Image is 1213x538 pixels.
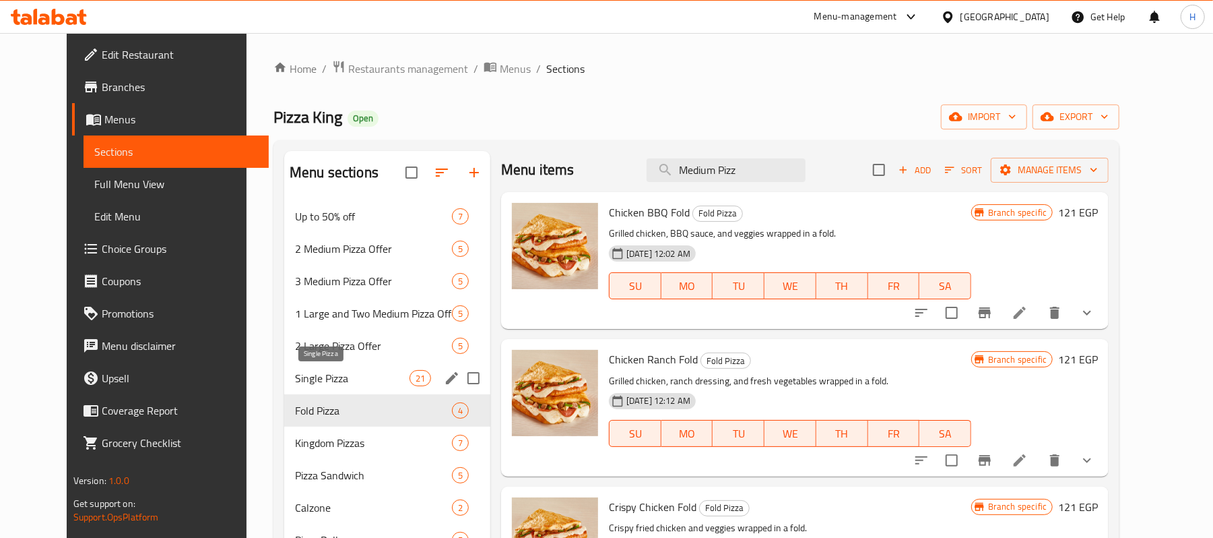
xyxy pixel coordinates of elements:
[295,500,452,516] span: Calzone
[452,241,469,257] div: items
[72,265,269,297] a: Coupons
[621,247,696,260] span: [DATE] 12:02 AM
[713,272,764,299] button: TU
[102,435,259,451] span: Grocery Checklist
[102,273,259,289] span: Coupons
[667,424,708,444] span: MO
[102,370,259,386] span: Upsell
[700,353,751,369] div: Fold Pizza
[453,307,468,320] span: 5
[348,61,468,77] span: Restaurants management
[822,276,863,296] span: TH
[452,467,469,483] div: items
[718,276,759,296] span: TU
[536,61,541,77] li: /
[905,444,938,477] button: sort-choices
[718,424,759,444] span: TU
[72,233,269,265] a: Choice Groups
[615,276,656,296] span: SU
[938,446,966,475] span: Select to update
[512,203,598,289] img: Chicken BBQ Fold
[500,61,531,77] span: Menus
[409,370,431,386] div: items
[609,202,690,222] span: Chicken BBQ Fold
[72,427,269,459] a: Grocery Checklist
[295,305,452,322] span: 1 Large and Two Medium Pizza Offer
[453,469,468,482] span: 5
[102,402,259,419] span: Coverage Report
[621,394,696,407] span: [DATE] 12:12 AM
[1043,109,1109,125] span: export
[647,158,806,182] input: search
[1002,162,1098,179] span: Manage items
[1079,305,1095,321] svg: Show Choices
[72,71,269,103] a: Branches
[874,424,915,444] span: FR
[295,241,452,257] div: 2 Medium Pizza Offer
[410,372,430,385] span: 21
[284,200,490,233] div: Up to 50% off7
[770,424,811,444] span: WE
[991,158,1109,183] button: Manage items
[546,61,585,77] span: Sections
[108,472,129,489] span: 1.0.0
[348,113,379,124] span: Open
[295,370,409,386] span: Single Pizza
[452,435,469,451] div: items
[72,297,269,330] a: Promotions
[919,272,971,299] button: SA
[822,424,863,444] span: TH
[936,160,991,181] span: Sort items
[94,144,259,160] span: Sections
[814,9,897,25] div: Menu-management
[1071,444,1103,477] button: show more
[295,402,452,419] span: Fold Pizza
[701,353,750,369] span: Fold Pizza
[770,276,811,296] span: WE
[905,297,938,329] button: sort-choices
[609,520,971,537] p: Crispy fried chicken and veggies wrapped in a fold.
[713,420,764,447] button: TU
[473,61,478,77] li: /
[426,156,458,189] span: Sort sections
[983,500,1052,513] span: Branch specific
[512,350,598,436] img: Chicken Ranch Fold
[1039,297,1071,329] button: delete
[332,60,468,78] a: Restaurants management
[84,200,269,233] a: Edit Menu
[102,47,259,63] span: Edit Restaurant
[938,299,966,327] span: Select to update
[295,273,452,289] div: 3 Medium Pizza Offer
[896,162,933,178] span: Add
[925,424,966,444] span: SA
[84,168,269,200] a: Full Menu View
[1039,444,1071,477] button: delete
[816,420,868,447] button: TH
[397,158,426,187] span: Select all sections
[1032,104,1119,129] button: export
[102,241,259,257] span: Choice Groups
[73,508,159,526] a: Support.OpsPlatform
[72,38,269,71] a: Edit Restaurant
[322,61,327,77] li: /
[72,362,269,394] a: Upsell
[273,102,342,132] span: Pizza King
[72,103,269,136] a: Menus
[453,502,468,514] span: 2
[764,272,816,299] button: WE
[452,305,469,322] div: items
[865,156,893,184] span: Select section
[1012,305,1028,321] a: Edit menu item
[893,160,936,181] button: Add
[1079,452,1095,469] svg: Show Choices
[693,206,742,221] span: Fold Pizza
[868,420,920,447] button: FR
[609,225,971,242] p: Grilled chicken, BBQ sauce, and veggies wrapped in a fold.
[452,273,469,289] div: items
[609,272,661,299] button: SU
[969,297,1001,329] button: Branch-specific-item
[453,437,468,450] span: 7
[661,272,713,299] button: MO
